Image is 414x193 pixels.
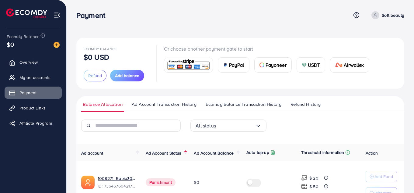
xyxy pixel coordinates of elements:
img: logo [6,9,47,18]
span: Affiliate Program [19,120,52,126]
span: $0 [194,179,199,185]
p: $0 USD [84,53,109,61]
span: Ecomdy Balance [84,46,117,52]
a: Affiliate Program [5,117,62,129]
img: card [223,63,228,67]
span: Ecomdy Balance [7,34,40,40]
span: Overview [19,59,38,65]
a: My ad accounts [5,71,62,84]
span: Balance Allocation [83,101,123,108]
span: Payment [19,90,37,96]
input: Search for option [216,121,255,130]
p: Auto top-up [246,149,269,156]
a: Overview [5,56,62,68]
img: ic-ads-acc.e4c84228.svg [81,176,95,189]
span: Refund [88,73,102,79]
span: Ad Account Status [146,150,182,156]
a: cardPayoneer [254,57,292,73]
span: Product Links [19,105,46,111]
span: Ad account [81,150,103,156]
span: Ad Account Transaction History [132,101,197,108]
a: cardPayPal [218,57,249,73]
span: Ecomdy Balance Transaction History [206,101,281,108]
a: Payment [5,87,62,99]
span: Payoneer [266,61,287,69]
span: Ad Account Balance [194,150,234,156]
img: image [54,42,60,48]
a: card [164,58,213,73]
span: Punishment [146,178,176,186]
button: Add balance [110,70,144,81]
a: Product Links [5,102,62,114]
span: Add balance [115,73,139,79]
span: My ad accounts [19,74,50,80]
p: Soft beauty [382,12,404,19]
span: PayPal [229,61,244,69]
a: 1008271_Rabia302_1714722286736 [98,175,136,181]
button: Refund [84,70,106,81]
img: card [166,59,211,72]
a: Soft beauty [369,11,404,19]
img: card [259,63,264,67]
h3: Payment [76,11,110,20]
p: Or choose another payment gate to start [164,45,374,52]
span: $0 [7,40,14,49]
span: All status [196,121,216,130]
div: <span class='underline'>1008271_Rabia302_1714722286736</span></br>7364676042172219408 [98,175,136,189]
span: ID: 7364676042172219408 [98,183,136,189]
iframe: Chat [281,26,409,188]
div: Search for option [190,120,266,132]
img: menu [54,12,61,19]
